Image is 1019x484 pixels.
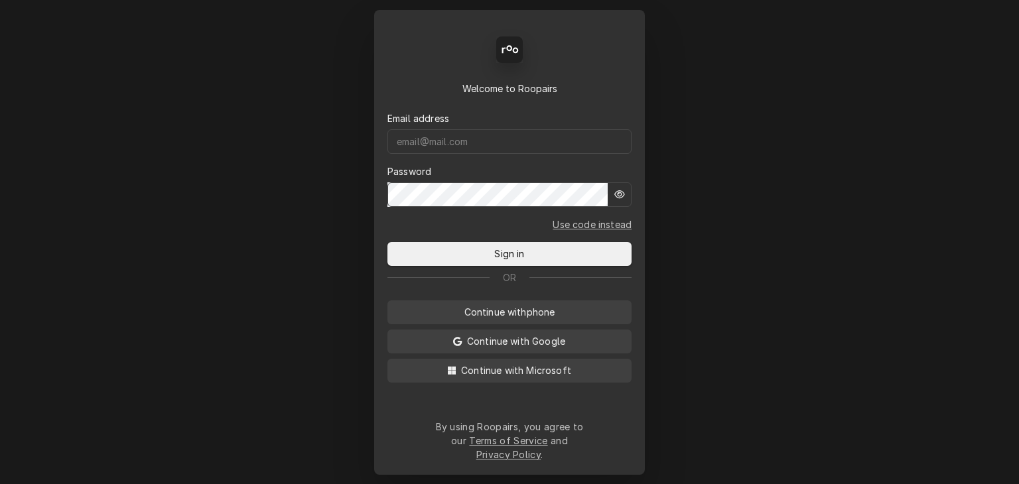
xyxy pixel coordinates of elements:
div: Welcome to Roopairs [387,82,632,95]
label: Email address [387,111,449,125]
a: Go to Email and code form [553,217,632,231]
a: Privacy Policy [476,449,541,460]
span: Sign in [492,247,527,261]
div: By using Roopairs, you agree to our and . [435,420,584,461]
label: Password [387,164,431,178]
button: Continue with Google [387,330,632,353]
div: Or [387,271,632,284]
button: Continue with Microsoft [387,359,632,383]
span: Continue with Microsoft [458,363,574,377]
span: Continue with phone [462,305,558,319]
input: email@mail.com [387,129,632,154]
a: Terms of Service [469,435,547,446]
button: Continue withphone [387,300,632,324]
span: Continue with Google [464,334,568,348]
button: Sign in [387,242,632,266]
